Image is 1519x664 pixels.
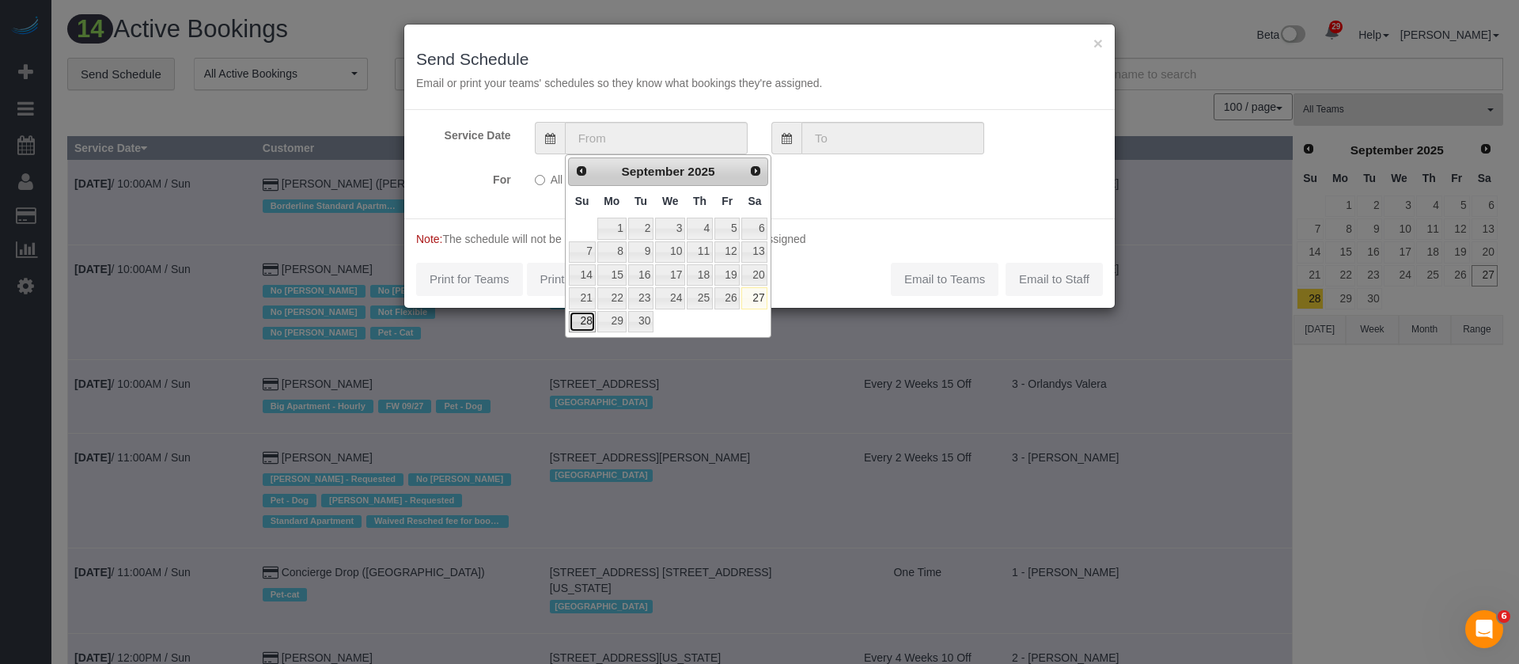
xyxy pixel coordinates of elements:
span: Wednesday [662,195,679,207]
a: 18 [687,264,713,286]
a: 15 [597,264,627,286]
span: Friday [722,195,733,207]
a: 1 [597,218,627,239]
a: 17 [655,264,685,286]
a: 8 [597,241,627,263]
a: 7 [569,241,596,263]
a: 16 [628,264,653,286]
a: 20 [741,264,767,286]
label: Service Date [404,122,523,143]
span: Monday [604,195,619,207]
a: 13 [741,241,767,263]
a: 5 [714,218,740,239]
span: Next [749,165,762,177]
a: 6 [741,218,767,239]
a: 9 [628,241,653,263]
a: 11 [687,241,713,263]
h3: Send Schedule [416,50,1103,68]
a: 22 [597,287,627,309]
label: All Teams [535,166,598,188]
a: 28 [569,311,596,332]
a: 4 [687,218,713,239]
p: The schedule will not be sent for bookings that are marked as Unassigned [416,231,1103,247]
a: 24 [655,287,685,309]
span: Note: [416,233,442,245]
a: 12 [714,241,740,263]
input: To [801,122,984,154]
a: 2 [628,218,653,239]
a: Prev [570,160,593,182]
a: 23 [628,287,653,309]
a: 10 [655,241,685,263]
p: Email or print your teams' schedules so they know what bookings they're assigned. [416,75,1103,91]
span: Sunday [575,195,589,207]
span: Saturday [748,195,761,207]
span: September [622,165,685,178]
a: 25 [687,287,713,309]
a: 26 [714,287,740,309]
a: 30 [628,311,653,332]
a: 3 [655,218,685,239]
span: 2025 [688,165,714,178]
a: 14 [569,264,596,286]
button: × [1093,35,1103,51]
label: For [404,166,523,188]
iframe: Intercom live chat [1465,610,1503,648]
span: Prev [575,165,588,177]
a: 27 [741,287,767,309]
span: Tuesday [634,195,647,207]
a: 21 [569,287,596,309]
a: Next [744,160,767,182]
span: 6 [1498,610,1510,623]
a: 29 [597,311,627,332]
input: All Teams [535,175,545,185]
input: From [565,122,748,154]
a: 19 [714,264,740,286]
span: Thursday [693,195,706,207]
